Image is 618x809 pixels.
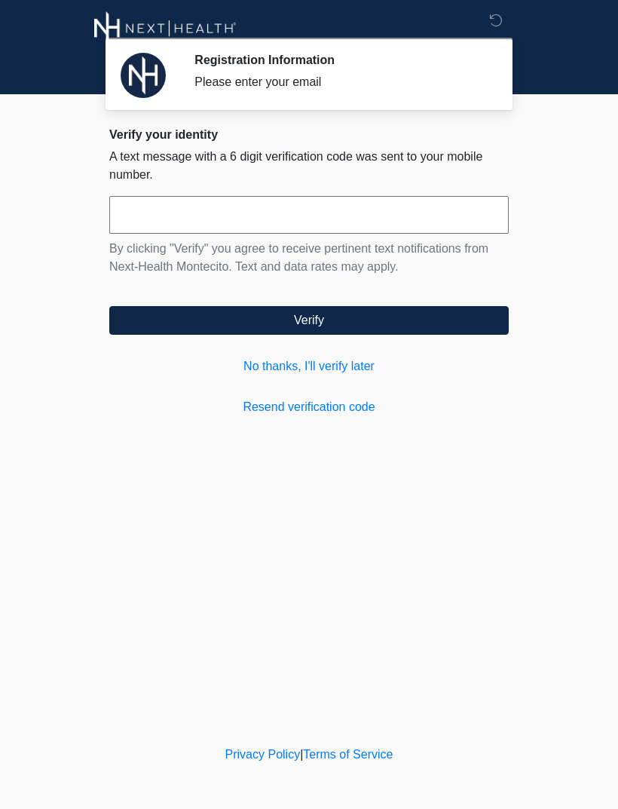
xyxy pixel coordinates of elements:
p: A text message with a 6 digit verification code was sent to your mobile number. [109,148,509,184]
a: No thanks, I'll verify later [109,357,509,375]
a: Resend verification code [109,398,509,416]
p: By clicking "Verify" you agree to receive pertinent text notifications from Next-Health Montecito... [109,240,509,276]
a: | [300,748,303,761]
button: Verify [109,306,509,335]
a: Terms of Service [303,748,393,761]
img: Agent Avatar [121,53,166,98]
div: Please enter your email [194,73,486,91]
img: Next-Health Montecito Logo [94,11,237,45]
h2: Registration Information [194,53,486,67]
a: Privacy Policy [225,748,301,761]
h2: Verify your identity [109,127,509,142]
